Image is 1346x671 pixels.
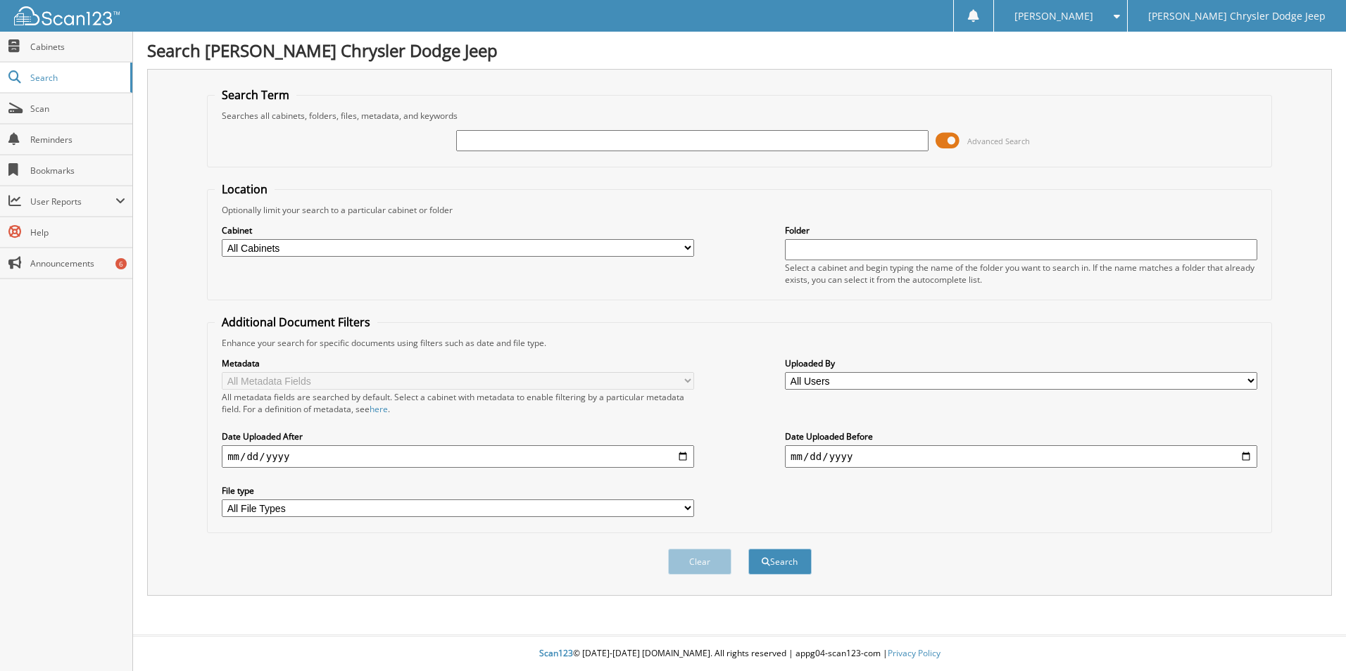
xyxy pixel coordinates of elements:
[30,134,125,146] span: Reminders
[222,445,694,468] input: start
[30,103,125,115] span: Scan
[215,87,296,103] legend: Search Term
[785,445,1257,468] input: end
[30,257,125,269] span: Announcements
[30,41,125,53] span: Cabinets
[215,181,275,197] legend: Location
[539,647,573,659] span: Scan123
[967,136,1030,146] span: Advanced Search
[785,262,1257,286] div: Select a cabinet and begin typing the name of the folder you want to search in. If the name match...
[30,165,125,177] span: Bookmarks
[215,314,377,330] legend: Additional Document Filters
[1148,12,1326,20] span: [PERSON_NAME] Chrysler Dodge Jeep
[888,647,941,659] a: Privacy Policy
[222,391,694,415] div: All metadata fields are searched by default. Select a cabinet with metadata to enable filtering b...
[115,258,127,269] div: 6
[30,196,115,207] span: User Reports
[222,357,694,369] label: Metadata
[222,430,694,442] label: Date Uploaded After
[370,403,388,415] a: here
[30,226,125,238] span: Help
[785,224,1257,236] label: Folder
[668,549,731,575] button: Clear
[14,6,120,25] img: scan123-logo-white.svg
[133,637,1346,671] div: © [DATE]-[DATE] [DOMAIN_NAME]. All rights reserved | appg04-scan123-com |
[215,204,1264,216] div: Optionally limit your search to a particular cabinet or folder
[785,430,1257,442] label: Date Uploaded Before
[748,549,812,575] button: Search
[30,72,123,84] span: Search
[222,224,694,236] label: Cabinet
[215,337,1264,349] div: Enhance your search for specific documents using filters such as date and file type.
[147,39,1332,62] h1: Search [PERSON_NAME] Chrysler Dodge Jeep
[1014,12,1093,20] span: [PERSON_NAME]
[215,110,1264,122] div: Searches all cabinets, folders, files, metadata, and keywords
[222,485,694,497] label: File type
[785,357,1257,369] label: Uploaded By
